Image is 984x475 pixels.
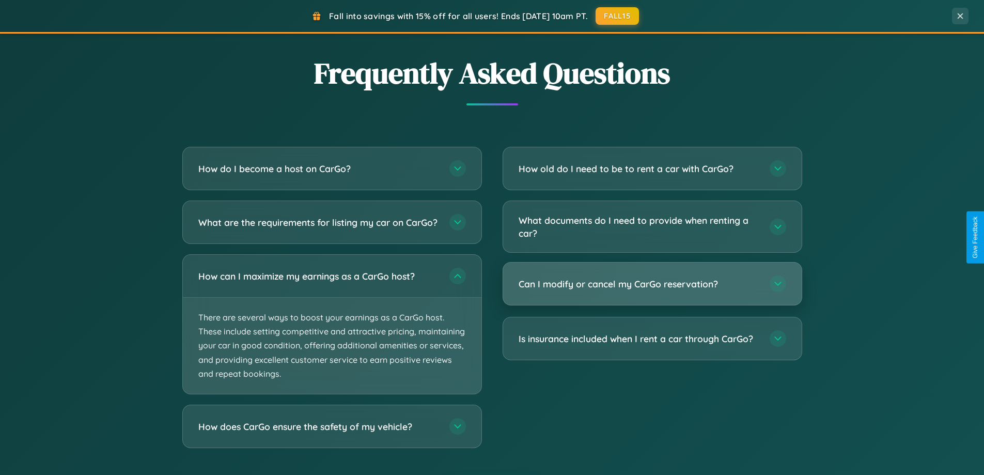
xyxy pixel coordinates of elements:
[519,214,759,239] h3: What documents do I need to provide when renting a car?
[183,298,481,394] p: There are several ways to boost your earnings as a CarGo host. These include setting competitive ...
[182,53,802,93] h2: Frequently Asked Questions
[596,7,639,25] button: FALL15
[198,162,439,175] h3: How do I become a host on CarGo?
[198,216,439,229] h3: What are the requirements for listing my car on CarGo?
[198,270,439,283] h3: How can I maximize my earnings as a CarGo host?
[519,162,759,175] h3: How old do I need to be to rent a car with CarGo?
[198,420,439,433] h3: How does CarGo ensure the safety of my vehicle?
[519,332,759,345] h3: Is insurance included when I rent a car through CarGo?
[519,278,759,290] h3: Can I modify or cancel my CarGo reservation?
[972,217,979,258] div: Give Feedback
[329,11,588,21] span: Fall into savings with 15% off for all users! Ends [DATE] 10am PT.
